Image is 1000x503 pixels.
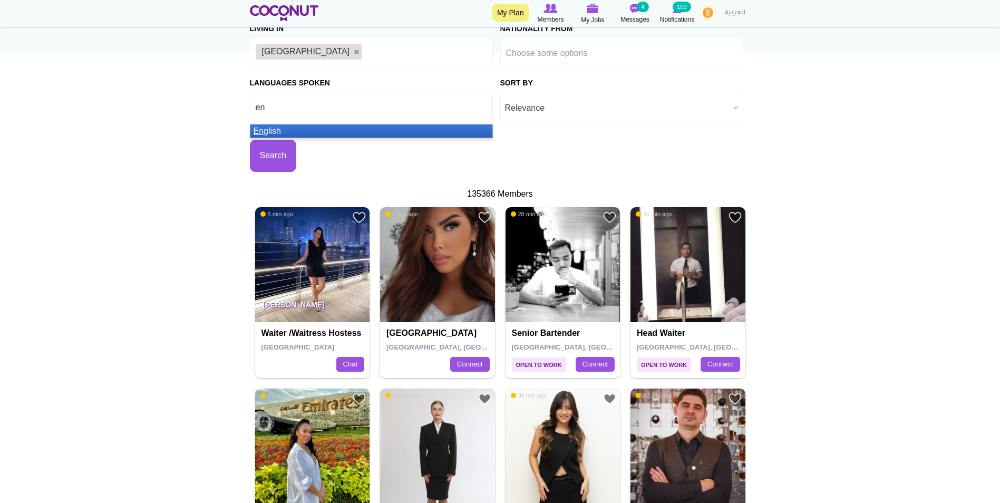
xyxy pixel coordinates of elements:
a: Messages Messages 4 [614,3,656,25]
span: 42 min ago [636,392,672,399]
li: glish [250,124,492,138]
small: 109 [673,2,691,12]
span: Messages [620,14,649,25]
a: Add to Favourites [353,211,366,224]
img: Browse Members [543,4,557,13]
span: [GEOGRAPHIC_DATA], [GEOGRAPHIC_DATA] [386,343,537,351]
span: [GEOGRAPHIC_DATA] [261,343,335,351]
p: [PERSON_NAME] [255,293,370,322]
div: 135366 Members [250,188,751,200]
span: 30 min ago [636,210,672,218]
h4: Head Waiter [637,328,742,338]
button: Search [250,140,297,172]
span: [GEOGRAPHIC_DATA], [GEOGRAPHIC_DATA] [512,343,662,351]
a: My Plan [492,4,529,22]
a: Add to Favourites [603,211,616,224]
span: 36 min ago [385,392,421,399]
a: Connect [701,357,740,372]
span: 31 min ago [260,392,296,399]
em: En [254,127,264,136]
img: Notifications [673,4,682,13]
h4: Senior Bartender [512,328,617,338]
label: Sort by [500,70,533,88]
a: Add to Favourites [353,392,366,405]
label: Languages Spoken [250,70,330,88]
span: My Jobs [581,15,605,25]
a: My Jobs My Jobs [572,3,614,25]
img: Messages [630,4,640,13]
img: My Jobs [587,4,599,13]
span: [GEOGRAPHIC_DATA] [262,47,350,56]
span: Open to Work [637,357,691,372]
a: Browse Members Members [530,3,572,25]
small: 4 [637,2,648,12]
h4: Waiter /Waitress hostess [261,328,366,338]
span: Members [537,14,564,25]
span: Notifications [660,14,694,25]
a: Connect [576,357,615,372]
span: [GEOGRAPHIC_DATA], [GEOGRAPHIC_DATA] [637,343,787,351]
a: Add to Favourites [603,392,616,405]
span: 7 min ago [385,210,418,218]
a: Add to Favourites [729,392,742,405]
span: 36 min ago [511,392,547,399]
span: Open to Work [512,357,566,372]
a: Add to Favourites [478,392,491,405]
a: Add to Favourites [478,211,491,224]
span: 5 min ago [260,210,293,218]
span: 28 min ago [511,210,547,218]
a: Chat [336,357,364,372]
h4: [GEOGRAPHIC_DATA] [386,328,491,338]
a: Add to Favourites [729,211,742,224]
span: Relevance [505,91,729,125]
a: Connect [450,357,489,372]
a: العربية [720,3,751,24]
a: Notifications Notifications 109 [656,3,698,25]
img: Home [250,5,319,21]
